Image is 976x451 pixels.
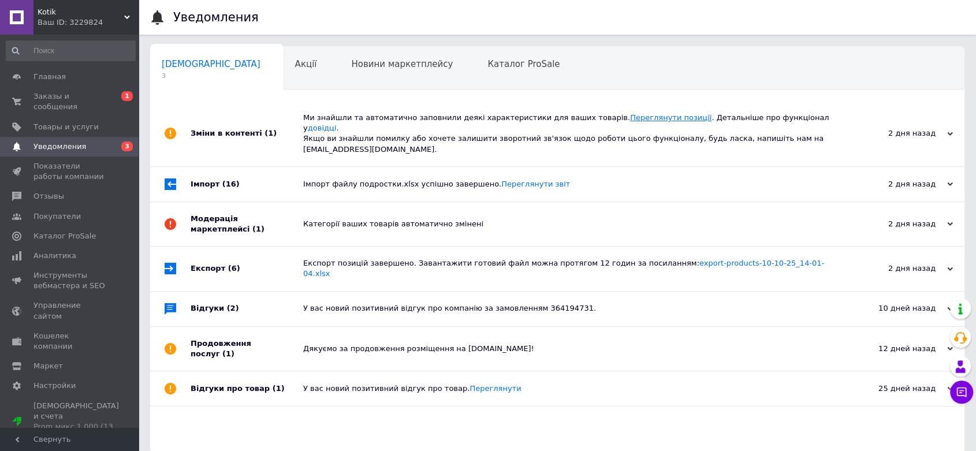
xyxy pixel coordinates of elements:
div: Імпорт [191,167,303,202]
a: Переглянути звіт [501,180,570,188]
span: [DEMOGRAPHIC_DATA] и счета [33,401,119,443]
a: Переглянути [470,384,521,393]
span: Инструменты вебмастера и SEO [33,270,107,291]
a: довідці [308,124,337,132]
div: 10 дней назад [837,303,953,314]
span: Главная [33,72,66,82]
div: Ваш ID: 3229824 [38,17,139,28]
span: 1 [121,91,133,101]
div: Категорії ваших товарів автоматично змінені [303,219,837,229]
h1: Уведомления [173,10,259,24]
div: Дякуємо за продовження розміщення на [DOMAIN_NAME]! [303,344,837,354]
span: (1) [252,225,265,233]
span: [DEMOGRAPHIC_DATA] [162,59,260,69]
span: Каталог ProSale [33,231,96,241]
div: У вас новий позитивний відгук про компанію за замовленням 364194731. [303,303,837,314]
span: Уведомления [33,141,86,152]
span: Покупатели [33,211,81,222]
div: Модерація маркетплейсі [191,202,303,246]
div: 2 дня назад [837,128,953,139]
div: У вас новий позитивний відгук про товар. [303,383,837,394]
span: Управление сайтом [33,300,107,321]
div: Відгуки про товар [191,371,303,406]
div: 25 дней назад [837,383,953,394]
span: Акції [295,59,317,69]
span: Отзывы [33,191,64,202]
span: (1) [222,349,234,358]
div: 12 дней назад [837,344,953,354]
div: Prom микс 1 000 (13 месяцев) [33,422,119,442]
span: (1) [273,384,285,393]
span: (6) [228,264,240,273]
div: 2 дня назад [837,263,953,274]
span: 3 [162,72,260,80]
span: Товары и услуги [33,122,99,132]
div: Відгуки [191,292,303,326]
span: Показатели работы компании [33,161,107,182]
div: Зміни в контенті [191,101,303,166]
span: Аналитика [33,251,76,261]
div: 2 дня назад [837,179,953,189]
span: Настройки [33,381,76,391]
span: (2) [227,304,239,312]
span: 3 [121,141,133,151]
span: Новини маркетплейсу [351,59,453,69]
div: Ми знайшли та автоматично заповнили деякі характеристики для ваших товарів. . Детальніше про функ... [303,113,837,155]
div: 2 дня назад [837,219,953,229]
input: Поиск [6,40,136,61]
div: Експорт позицій завершено. Завантажити готовий файл можна протягом 12 годин за посиланням: [303,258,837,279]
span: Кошелек компании [33,331,107,352]
a: Переглянути позиції [630,113,711,122]
button: Чат с покупателем [950,381,973,404]
span: Каталог ProSale [487,59,560,69]
div: Експорт [191,247,303,290]
span: (1) [265,129,277,137]
div: Імпорт файлу подростки.xlsx успішно завершено. [303,179,837,189]
span: Заказы и сообщения [33,91,107,112]
div: Продовження послуг [191,327,303,371]
span: (16) [222,180,240,188]
span: Kotik [38,7,124,17]
span: Маркет [33,361,63,371]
